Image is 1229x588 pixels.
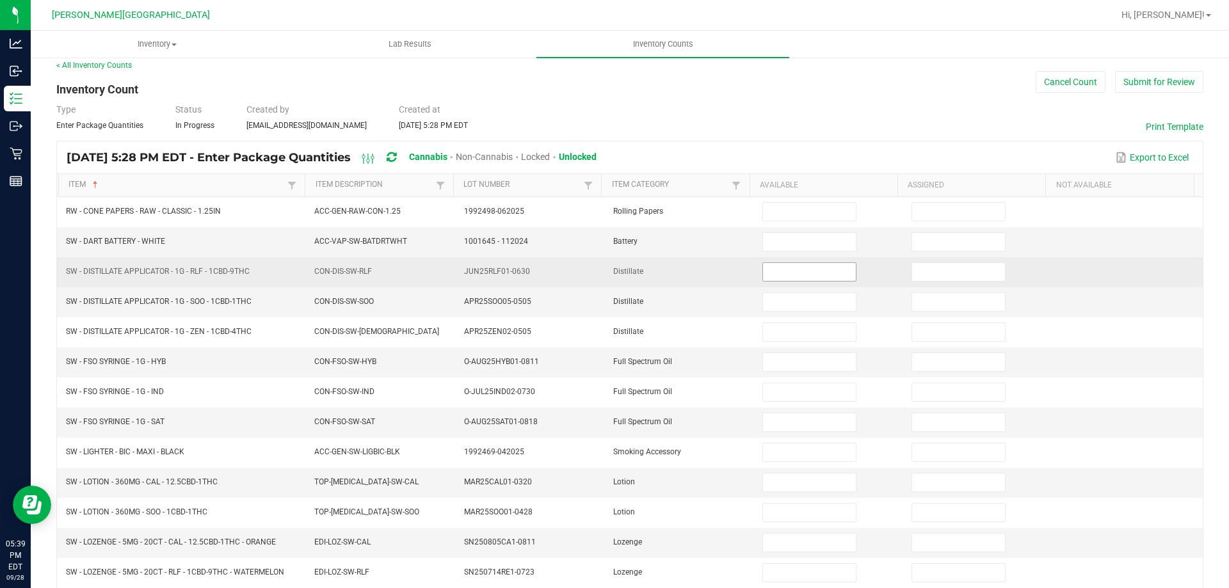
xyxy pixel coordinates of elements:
[10,65,22,77] inline-svg: Inbound
[464,387,535,396] span: O-JUL25IND02-0730
[612,180,729,190] a: Item CategorySortable
[316,180,433,190] a: Item DescriptionSortable
[464,568,534,576] span: SN250714RE1-0723
[66,237,165,246] span: SW - DART BATTERY - WHITE
[66,537,276,546] span: SW - LOZENGE - 5MG - 20CT - CAL - 12.5CBD-1THC - ORANGE
[464,327,531,336] span: APR25ZEN02-0505
[464,447,524,456] span: 1992469-042025
[10,147,22,160] inline-svg: Retail
[581,177,596,193] a: Filter
[66,297,252,306] span: SW - DISTILLATE APPLICATOR - 1G - SOO - 1CBD-1THC
[10,175,22,187] inline-svg: Reports
[464,297,531,306] span: APR25SOO05-0505
[13,486,51,524] iframe: Resource center
[464,267,530,276] span: JUN25RLF01-0630
[66,327,252,336] span: SW - DISTILLATE APPLICATOR - 1G - ZEN - 1CBD-4THC
[314,237,407,246] span: ACC-VAP-SW-BATDRTWHT
[613,477,635,486] span: Lotion
[31,31,284,58] a: Inventory
[314,417,375,426] span: CON-FSO-SW-SAT
[616,38,711,50] span: Inventory Counts
[613,568,642,576] span: Lozenge
[314,387,374,396] span: CON-FSO-SW-IND
[6,538,25,573] p: 05:39 PM EDT
[66,507,207,516] span: SW - LOTION - 360MG - SOO - 1CBD-1THC
[1121,10,1205,20] span: Hi, [PERSON_NAME]!
[314,537,371,546] span: EDI-LOZ-SW-CAL
[175,121,214,130] span: In Progress
[66,387,164,396] span: SW - FSO SYRINGE - 1G - IND
[613,537,642,546] span: Lozenge
[314,357,376,366] span: CON-FSO-SW-HYB
[66,207,221,216] span: RW - CONE PAPERS - RAW - CLASSIC - 1.25IN
[613,507,635,516] span: Lotion
[613,207,663,216] span: Rolling Papers
[284,31,536,58] a: Lab Results
[464,537,536,546] span: SN250805CA1-0811
[464,417,538,426] span: O-AUG25SAT01-0818
[399,104,440,115] span: Created at
[246,104,289,115] span: Created by
[56,104,76,115] span: Type
[433,177,448,193] a: Filter
[399,121,468,130] span: [DATE] 5:28 PM EDT
[314,447,400,456] span: ACC-GEN-SW-LIGBIC-BLK
[314,267,372,276] span: CON-DIS-SW-RLF
[613,237,638,246] span: Battery
[409,152,447,162] span: Cannabis
[464,477,532,486] span: MAR25CAL01-0320
[314,477,419,486] span: TOP-[MEDICAL_DATA]-SW-CAL
[463,180,581,190] a: Lot NumberSortable
[750,174,897,197] th: Available
[66,357,166,366] span: SW - FSO SYRINGE - 1G - HYB
[464,507,533,516] span: MAR25SOO01-0428
[10,37,22,50] inline-svg: Analytics
[613,387,672,396] span: Full Spectrum Oil
[521,152,550,162] span: Locked
[1146,120,1203,133] button: Print Template
[52,10,210,20] span: [PERSON_NAME][GEOGRAPHIC_DATA]
[314,568,369,576] span: EDI-LOZ-SW-RLF
[284,177,300,193] a: Filter
[536,31,789,58] a: Inventory Counts
[66,477,218,486] span: SW - LOTION - 360MG - CAL - 12.5CBD-1THC
[31,38,283,50] span: Inventory
[559,152,597,162] span: Unlocked
[1036,71,1105,93] button: Cancel Count
[613,297,643,306] span: Distillate
[613,447,681,456] span: Smoking Accessory
[314,327,439,336] span: CON-DIS-SW-[DEMOGRAPHIC_DATA]
[464,237,528,246] span: 1001645 - 112024
[6,573,25,582] p: 09/28
[56,121,143,130] span: Enter Package Quantities
[728,177,744,193] a: Filter
[456,152,513,162] span: Non-Cannabis
[10,92,22,105] inline-svg: Inventory
[56,61,132,70] a: < All Inventory Counts
[897,174,1045,197] th: Assigned
[371,38,449,50] span: Lab Results
[90,180,100,190] span: Sortable
[1045,174,1194,197] th: Not Available
[464,357,539,366] span: O-AUG25HYB01-0811
[314,207,401,216] span: ACC-GEN-RAW-CON-1.25
[67,146,606,170] div: [DATE] 5:28 PM EDT - Enter Package Quantities
[56,83,138,96] span: Inventory Count
[66,568,284,576] span: SW - LOZENGE - 5MG - 20CT - RLF - 1CBD-9THC - WATERMELON
[613,417,672,426] span: Full Spectrum Oil
[1113,147,1192,168] button: Export to Excel
[464,207,524,216] span: 1992498-062025
[613,267,643,276] span: Distillate
[66,417,165,426] span: SW - FSO SYRINGE - 1G - SAT
[66,267,250,276] span: SW - DISTILLATE APPLICATOR - 1G - RLF - 1CBD-9THC
[66,447,184,456] span: SW - LIGHTER - BIC - MAXI - BLACK
[175,104,202,115] span: Status
[1115,71,1203,93] button: Submit for Review
[613,327,643,336] span: Distillate
[613,357,672,366] span: Full Spectrum Oil
[68,180,284,190] a: ItemSortable
[10,120,22,132] inline-svg: Outbound
[246,121,367,130] span: [EMAIL_ADDRESS][DOMAIN_NAME]
[314,297,374,306] span: CON-DIS-SW-SOO
[314,507,419,516] span: TOP-[MEDICAL_DATA]-SW-SOO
